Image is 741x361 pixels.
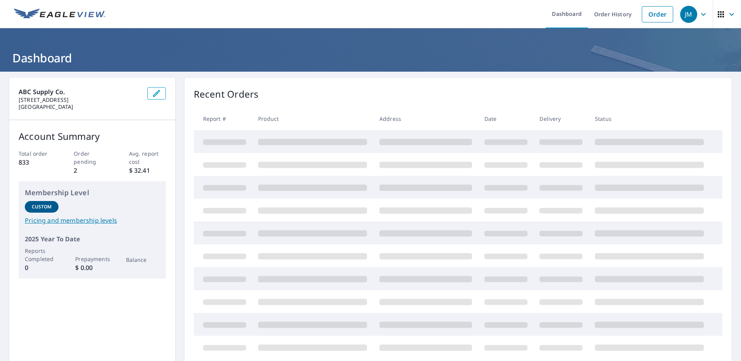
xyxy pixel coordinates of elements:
[194,107,252,130] th: Report #
[478,107,534,130] th: Date
[25,216,160,225] a: Pricing and membership levels
[642,6,673,22] a: Order
[19,129,166,143] p: Account Summary
[19,150,55,158] p: Total order
[74,166,110,175] p: 2
[194,87,259,101] p: Recent Orders
[129,150,166,166] p: Avg. report cost
[25,263,59,272] p: 0
[25,234,160,244] p: 2025 Year To Date
[25,187,160,198] p: Membership Level
[19,87,141,96] p: ABC Supply Co.
[32,203,52,210] p: Custom
[9,50,732,66] h1: Dashboard
[19,96,141,103] p: [STREET_ADDRESS]
[373,107,478,130] th: Address
[252,107,373,130] th: Product
[126,256,160,264] p: Balance
[14,9,105,20] img: EV Logo
[129,166,166,175] p: $ 32.41
[589,107,710,130] th: Status
[74,150,110,166] p: Order pending
[75,255,109,263] p: Prepayments
[680,6,697,23] div: JM
[25,247,59,263] p: Reports Completed
[19,158,55,167] p: 833
[75,263,109,272] p: $ 0.00
[19,103,141,110] p: [GEOGRAPHIC_DATA]
[533,107,589,130] th: Delivery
